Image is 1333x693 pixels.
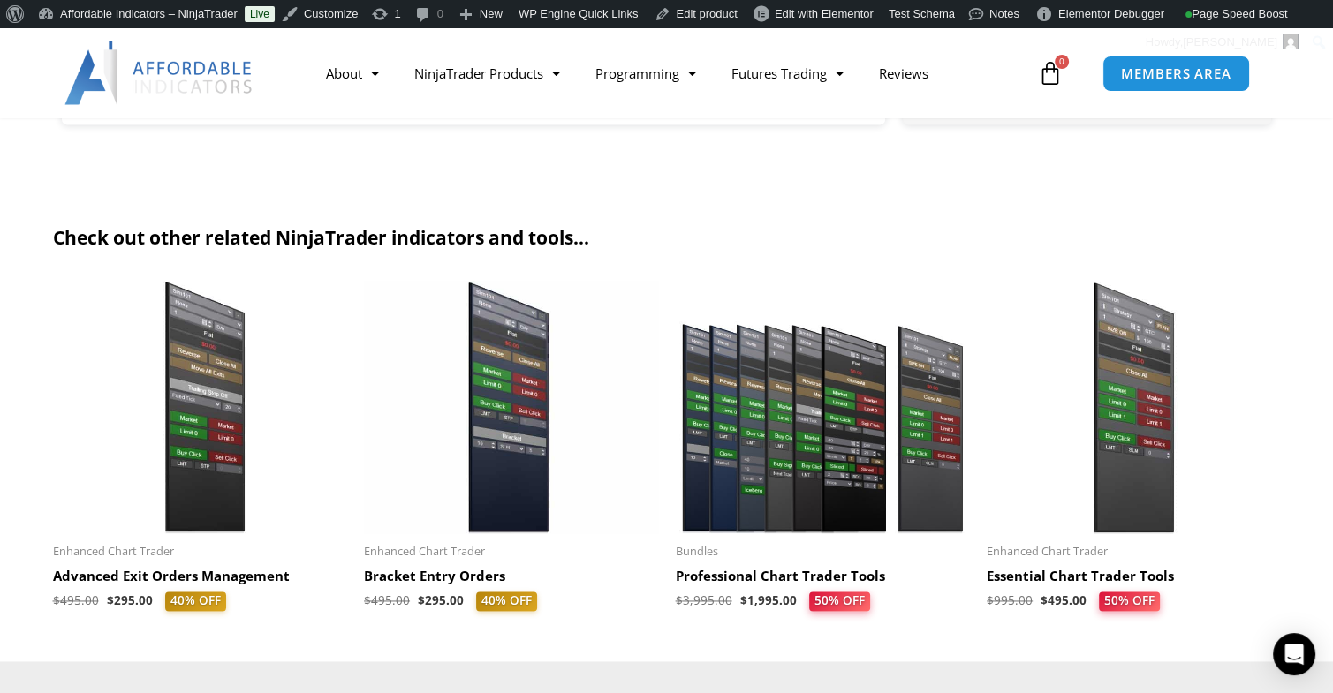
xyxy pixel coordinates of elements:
h2: Check out other related NinjaTrader indicators and tools... [53,226,1281,250]
a: Live [245,6,275,22]
img: ProfessionalToolsBundlePage | Affordable Indicators – NinjaTrader [676,281,970,533]
span: $ [364,592,371,608]
div: Open Intercom Messenger [1273,633,1315,675]
img: Essential Chart Trader Tools | Affordable Indicators – NinjaTrader [987,281,1281,533]
span: Enhanced Chart Trader [987,544,1281,559]
a: MEMBERS AREA [1102,56,1250,92]
nav: Menu [308,53,1034,94]
a: Reviews [861,53,946,94]
h2: Professional Chart Trader Tools [676,568,970,585]
span: MEMBERS AREA [1121,67,1231,80]
a: Futures Trading [714,53,861,94]
bdi: 1,995.00 [740,592,797,608]
bdi: 495.00 [53,592,99,608]
span: Enhanced Chart Trader [364,544,658,559]
a: Essential Chart Trader Tools [987,568,1281,591]
span: Enhanced Chart Trader [53,544,347,559]
a: Howdy, [1140,28,1306,56]
span: $ [987,592,994,608]
span: [PERSON_NAME] [1183,35,1277,49]
bdi: 295.00 [418,592,464,608]
a: Professional Chart Trader Tools [676,568,970,591]
span: $ [1041,592,1048,608]
span: $ [53,592,60,608]
h2: Essential Chart Trader Tools [987,568,1281,585]
a: About [308,53,397,94]
a: NinjaTrader Products [397,53,578,94]
img: BracketEntryOrders | Affordable Indicators – NinjaTrader [364,281,658,533]
h2: Bracket Entry Orders [364,568,658,585]
a: 0 [1011,48,1089,99]
bdi: 295.00 [107,592,153,608]
a: Advanced Exit Orders Management [53,568,347,591]
span: Bundles [676,544,970,559]
span: $ [676,592,683,608]
span: Edit with Elementor [775,7,874,20]
span: 0 [1055,55,1069,69]
span: $ [418,592,425,608]
span: $ [740,592,747,608]
span: $ [107,592,114,608]
h2: Advanced Exit Orders Management [53,568,347,585]
bdi: 995.00 [987,592,1033,608]
bdi: 3,995.00 [676,592,732,608]
span: 50% OFF [807,591,871,611]
bdi: 495.00 [1041,592,1087,608]
img: AdvancedStopLossMgmt | Affordable Indicators – NinjaTrader [53,281,347,533]
img: LogoAI | Affordable Indicators – NinjaTrader [64,41,254,105]
span: 50% OFF [1097,591,1161,611]
bdi: 495.00 [364,592,410,608]
span: 40% OFF [476,591,537,611]
a: Bracket Entry Orders [364,568,658,591]
span: 40% OFF [165,591,226,611]
a: Programming [578,53,714,94]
